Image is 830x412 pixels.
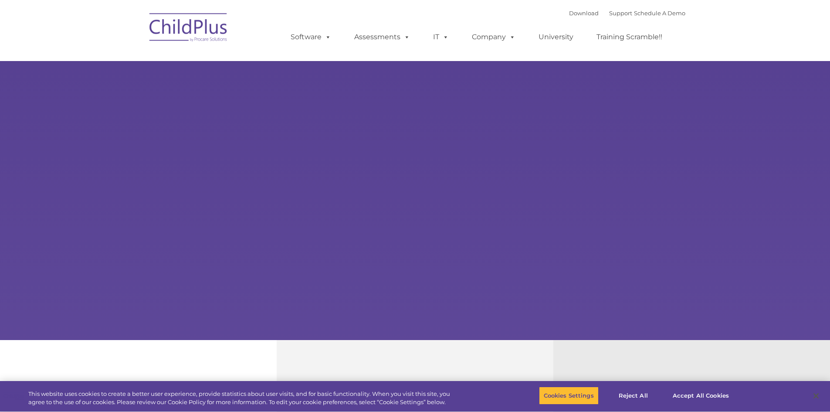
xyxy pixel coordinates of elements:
button: Reject All [606,387,661,405]
a: Support [609,10,632,17]
a: IT [424,28,457,46]
button: Cookies Settings [539,387,599,405]
a: Software [282,28,340,46]
button: Close [806,386,826,405]
img: ChildPlus by Procare Solutions [145,7,232,51]
a: Company [463,28,524,46]
a: Assessments [346,28,419,46]
a: Training Scramble!! [588,28,671,46]
div: This website uses cookies to create a better user experience, provide statistics about user visit... [28,390,457,407]
a: Download [569,10,599,17]
a: Schedule A Demo [634,10,685,17]
a: University [530,28,582,46]
button: Accept All Cookies [668,387,734,405]
font: | [569,10,685,17]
